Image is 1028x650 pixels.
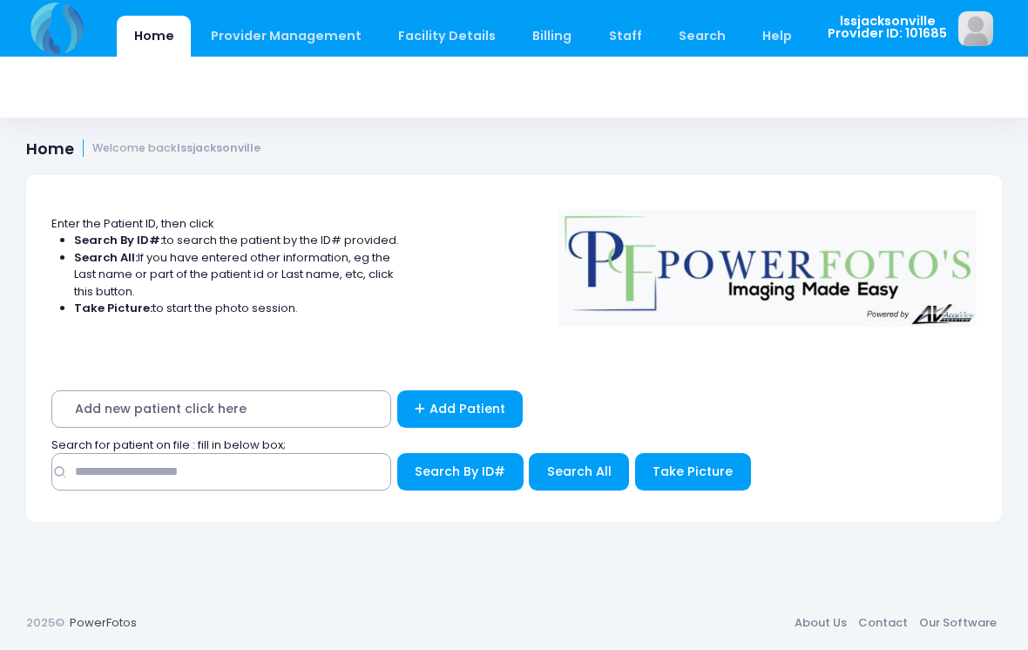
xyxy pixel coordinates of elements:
[74,249,400,301] li: If you have entered other information, eg the Last name or part of the patient id or Last name, e...
[913,607,1002,639] a: Our Software
[852,607,913,639] a: Contact
[51,215,214,232] span: Enter the Patient ID, then click
[74,232,400,249] li: to search the patient by the ID# provided.
[550,198,985,327] img: Logo
[828,15,947,40] span: lssjacksonville Provider ID: 101685
[397,390,524,428] a: Add Patient
[51,390,391,428] span: Add new patient click here
[92,142,260,155] small: Welcome back
[958,11,993,46] img: image
[74,300,400,317] li: to start the photo session.
[193,16,378,57] a: Provider Management
[415,463,505,480] span: Search By ID#
[117,16,191,57] a: Home
[516,16,589,57] a: Billing
[746,16,809,57] a: Help
[661,16,742,57] a: Search
[74,249,138,266] strong: Search All:
[177,140,260,155] strong: lssjacksonville
[70,614,137,631] a: PowerFotos
[653,463,733,480] span: Take Picture
[529,453,629,491] button: Search All
[74,232,163,248] strong: Search By ID#:
[382,16,513,57] a: Facility Details
[592,16,659,57] a: Staff
[26,614,64,631] span: 2025©
[74,300,152,316] strong: Take Picture:
[788,607,852,639] a: About Us
[397,453,524,491] button: Search By ID#
[635,453,751,491] button: Take Picture
[51,437,286,453] span: Search for patient on file : fill in below box;
[547,463,612,480] span: Search All
[26,139,260,158] h1: Home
